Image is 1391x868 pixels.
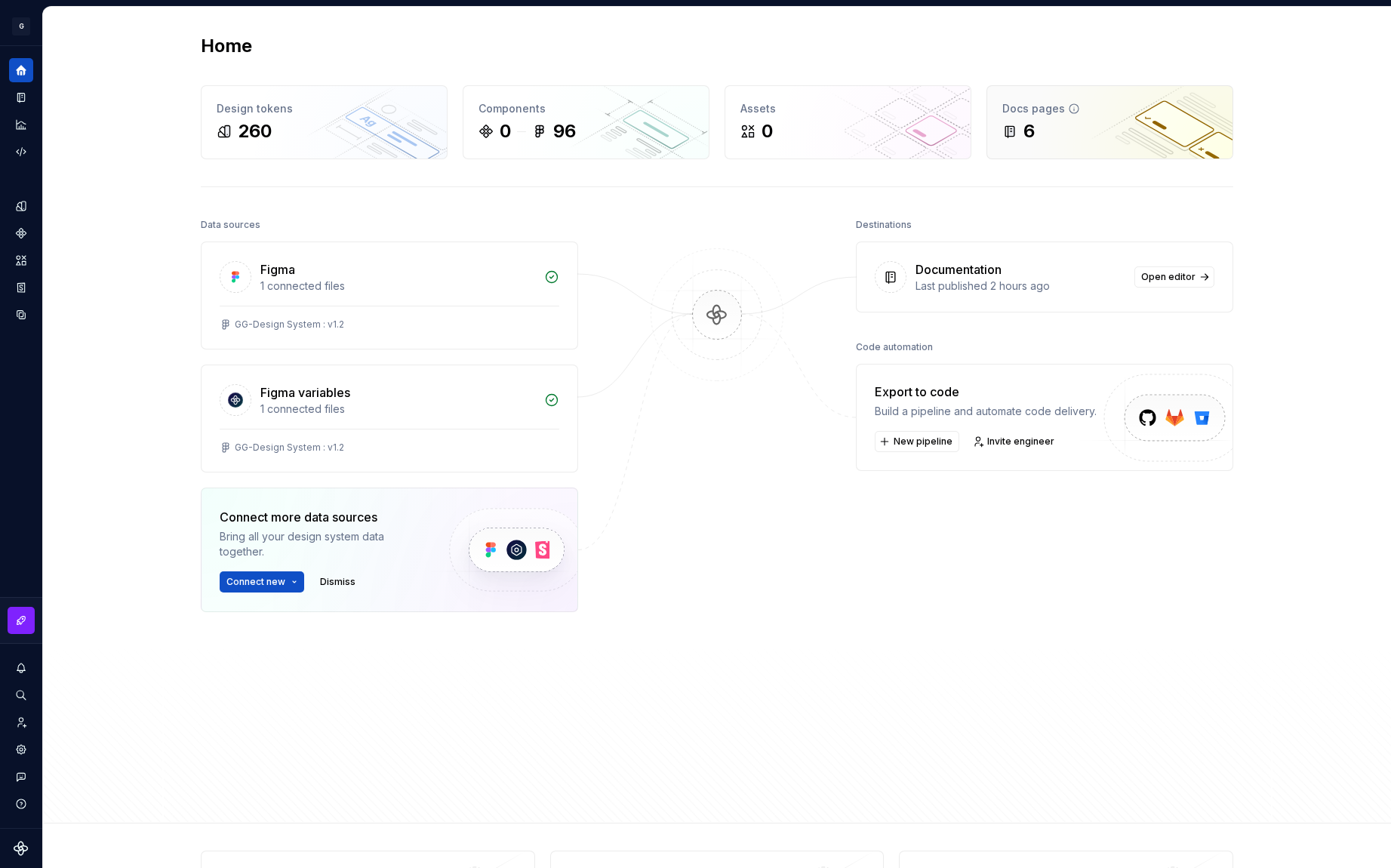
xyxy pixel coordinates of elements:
[875,404,1097,419] div: Build a pipeline and automate code delivery.
[762,119,773,143] div: 0
[201,214,260,235] div: Data sources
[217,101,432,116] div: Design tokens
[9,275,33,300] a: Storybook stories
[201,85,448,159] a: Design tokens260
[968,431,1061,452] a: Invite engineer
[740,101,956,116] div: Assets
[260,279,535,294] div: 1 connected files
[875,383,1097,401] div: Export to code
[9,221,33,245] a: Components
[9,112,33,137] a: Analytics
[260,402,535,417] div: 1 connected files
[500,119,511,143] div: 0
[553,119,576,143] div: 96
[201,34,252,58] h2: Home
[320,576,355,588] span: Dismiss
[479,101,694,116] div: Components
[12,17,30,35] div: G
[463,85,709,159] a: Components096
[14,841,29,856] svg: Supernova Logo
[987,436,1054,448] span: Invite engineer
[9,765,33,789] button: Contact support
[986,85,1233,159] a: Docs pages6
[875,431,959,452] button: New pipeline
[9,85,33,109] a: Documentation
[894,436,952,448] span: New pipeline
[1141,271,1196,283] span: Open editor
[235,319,344,331] div: GG-Design System : v1.2
[856,337,933,358] div: Code automation
[3,10,39,42] button: G
[260,383,350,402] div: Figma variables
[238,119,272,143] div: 260
[1002,101,1217,116] div: Docs pages
[260,260,295,279] div: Figma
[916,260,1002,279] div: Documentation
[9,710,33,734] a: Invite team
[9,194,33,218] a: Design tokens
[1134,266,1214,288] a: Open editor
[220,529,423,559] div: Bring all your design system data together.
[9,737,33,762] a: Settings
[1023,119,1035,143] div: 6
[226,576,285,588] span: Connect new
[201,242,578,349] a: Figma1 connected filesGG-Design System : v1.2
[201,365,578,472] a: Figma variables1 connected filesGG-Design System : v1.2
[916,279,1125,294] div: Last published 2 hours ago
[220,508,423,526] div: Connect more data sources
[220,571,304,593] button: Connect new
[9,248,33,272] a: Assets
[9,656,33,680] button: Notifications
[9,683,33,707] button: Search ⌘K
[313,571,362,593] button: Dismiss
[856,214,912,235] div: Destinations
[9,58,33,82] a: Home
[9,140,33,164] a: Code automation
[235,442,344,454] div: GG-Design System : v1.2
[725,85,971,159] a: Assets0
[9,303,33,327] a: Data sources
